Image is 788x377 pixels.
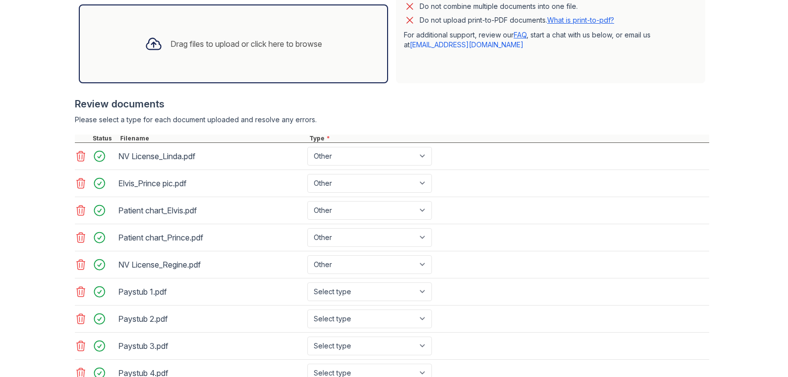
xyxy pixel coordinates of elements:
div: NV License_Linda.pdf [118,148,303,164]
a: [EMAIL_ADDRESS][DOMAIN_NAME] [410,40,524,49]
div: NV License_Regine.pdf [118,257,303,273]
div: Patient chart_Elvis.pdf [118,203,303,218]
div: Please select a type for each document uploaded and resolve any errors. [75,115,709,125]
div: Type [307,135,709,142]
div: Review documents [75,97,709,111]
div: Paystub 3.pdf [118,338,303,354]
div: Patient chart_Prince.pdf [118,230,303,245]
div: Status [91,135,118,142]
div: Paystub 2.pdf [118,311,303,327]
div: Paystub 1.pdf [118,284,303,300]
a: What is print-to-pdf? [547,16,614,24]
a: FAQ [514,31,526,39]
div: Elvis_Prince pic.pdf [118,175,303,191]
p: Do not upload print-to-PDF documents. [420,15,614,25]
div: Filename [118,135,307,142]
div: Drag files to upload or click here to browse [170,38,322,50]
div: Do not combine multiple documents into one file. [420,0,578,12]
p: For additional support, review our , start a chat with us below, or email us at [404,30,697,50]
